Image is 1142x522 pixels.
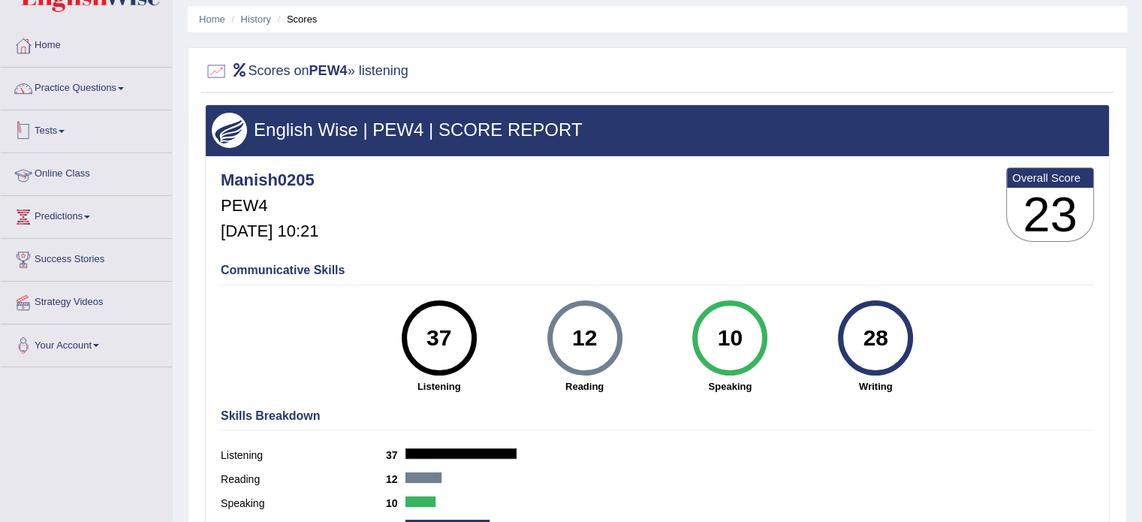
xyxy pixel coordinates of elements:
b: Overall Score [1012,171,1088,184]
a: Online Class [1,153,172,191]
a: Your Account [1,324,172,362]
strong: Speaking [664,379,795,394]
h4: Manish0205 [221,171,318,189]
b: 10 [386,497,405,509]
div: 12 [557,306,612,370]
div: 10 [703,306,758,370]
h4: Skills Breakdown [221,409,1094,423]
img: wings.png [212,113,247,148]
strong: Writing [810,379,941,394]
h4: Communicative Skills [221,264,1094,277]
li: Scores [274,12,318,26]
label: Speaking [221,496,386,511]
a: Home [199,14,225,25]
a: Strategy Videos [1,282,172,319]
h2: Scores on » listening [205,60,408,83]
div: 28 [848,306,903,370]
strong: Listening [374,379,505,394]
a: Practice Questions [1,68,172,105]
h3: English Wise | PEW4 | SCORE REPORT [212,120,1103,140]
label: Listening [221,448,386,463]
a: History [241,14,271,25]
a: Predictions [1,196,172,234]
h5: [DATE] 10:21 [221,222,318,240]
b: 37 [386,449,405,461]
a: Success Stories [1,239,172,276]
strong: Reading [520,379,650,394]
label: Reading [221,472,386,487]
h3: 23 [1007,188,1093,242]
div: 37 [411,306,466,370]
a: Home [1,25,172,62]
b: 12 [386,473,405,485]
b: PEW4 [309,63,348,78]
a: Tests [1,110,172,148]
h5: PEW4 [221,197,318,215]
